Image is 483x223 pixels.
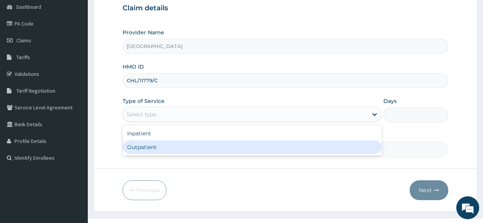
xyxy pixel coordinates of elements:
[127,111,156,118] div: Select type
[16,87,55,94] span: Tariff Negotiation
[410,180,448,200] button: Next
[16,54,30,61] span: Tariffs
[16,3,41,10] span: Dashboard
[16,37,31,44] span: Claims
[123,4,448,13] h3: Claim details
[123,180,166,200] button: Previous
[123,127,382,140] div: Inpatient
[123,63,144,71] label: HMO ID
[123,97,165,105] label: Type of Service
[383,97,397,105] label: Days
[123,140,382,154] div: Outpatient
[123,29,164,36] label: Provider Name
[123,73,448,88] input: Enter HMO ID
